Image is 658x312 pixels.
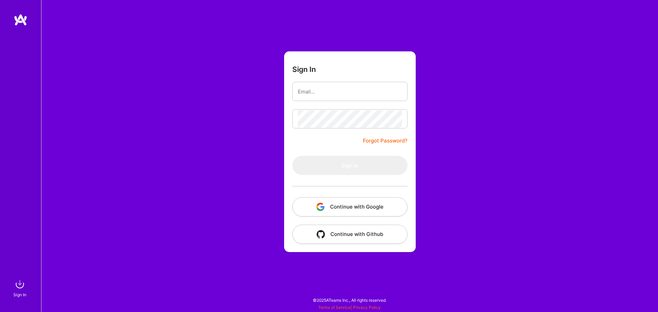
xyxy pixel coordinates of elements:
[14,14,27,26] img: logo
[14,277,27,298] a: sign inSign In
[13,291,26,298] div: Sign In
[13,277,27,291] img: sign in
[292,156,407,175] button: Sign In
[317,230,325,238] img: icon
[353,305,381,310] a: Privacy Policy
[292,197,407,216] button: Continue with Google
[318,305,381,310] span: |
[363,137,407,145] a: Forgot Password?
[41,291,658,309] div: © 2025 ATeams Inc., All rights reserved.
[292,225,407,244] button: Continue with Github
[292,65,316,74] h3: Sign In
[318,305,351,310] a: Terms of Service
[298,83,402,100] input: Email...
[316,203,325,211] img: icon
